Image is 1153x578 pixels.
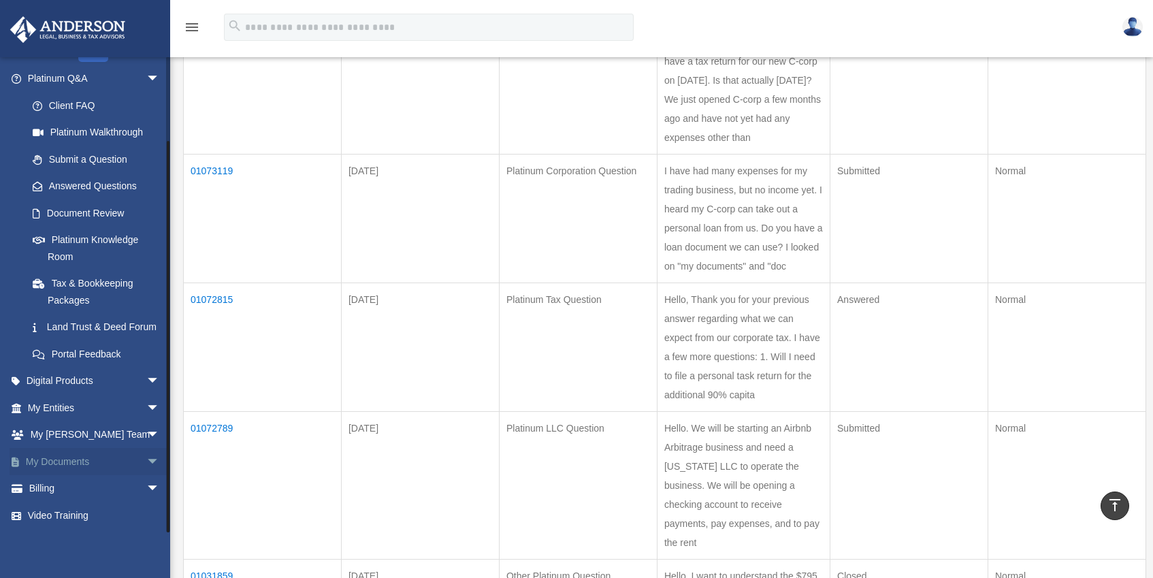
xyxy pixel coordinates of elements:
[499,283,657,411] td: Platinum Tax Question
[10,65,174,93] a: Platinum Q&Aarrow_drop_down
[10,394,180,421] a: My Entitiesarrow_drop_down
[341,411,499,559] td: [DATE]
[19,119,174,146] a: Platinum Walkthrough
[830,283,988,411] td: Answered
[227,18,242,33] i: search
[499,25,657,154] td: Platinum Tax Question
[19,146,174,173] a: Submit a Question
[830,411,988,559] td: Submitted
[184,283,342,411] td: 01072815
[499,154,657,283] td: Platinum Corporation Question
[657,25,830,154] td: I just noticed we were supposed to have a tax return for our new C-corp on [DATE]. Is that actual...
[184,411,342,559] td: 01072789
[10,502,180,529] a: Video Training
[146,65,174,93] span: arrow_drop_down
[830,154,988,283] td: Submitted
[988,25,1146,154] td: Normal
[19,199,174,227] a: Document Review
[184,25,342,154] td: 01073127
[10,475,180,502] a: Billingarrow_drop_down
[146,475,174,503] span: arrow_drop_down
[341,25,499,154] td: [DATE]
[341,283,499,411] td: [DATE]
[19,340,174,368] a: Portal Feedback
[988,411,1146,559] td: Normal
[341,154,499,283] td: [DATE]
[1101,492,1129,520] a: vertical_align_top
[10,368,180,395] a: Digital Productsarrow_drop_down
[10,448,180,475] a: My Documentsarrow_drop_down
[146,394,174,422] span: arrow_drop_down
[146,448,174,476] span: arrow_drop_down
[19,227,174,270] a: Platinum Knowledge Room
[146,421,174,449] span: arrow_drop_down
[19,314,174,341] a: Land Trust & Deed Forum
[499,411,657,559] td: Platinum LLC Question
[10,421,180,449] a: My [PERSON_NAME] Teamarrow_drop_down
[184,154,342,283] td: 01073119
[657,411,830,559] td: Hello. We will be starting an Airbnb Arbitrage business and need a [US_STATE] LLC to operate the ...
[1122,17,1143,37] img: User Pic
[6,16,129,43] img: Anderson Advisors Platinum Portal
[19,173,167,200] a: Answered Questions
[1107,497,1123,513] i: vertical_align_top
[988,154,1146,283] td: Normal
[988,283,1146,411] td: Normal
[830,25,988,154] td: Submitted
[19,92,174,119] a: Client FAQ
[657,283,830,411] td: Hello, Thank you for your previous answer regarding what we can expect from our corporate tax. I ...
[146,368,174,396] span: arrow_drop_down
[184,19,200,35] i: menu
[19,270,174,314] a: Tax & Bookkeeping Packages
[657,154,830,283] td: I have had many expenses for my trading business, but no income yet. I heard my C-corp can take o...
[184,24,200,35] a: menu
